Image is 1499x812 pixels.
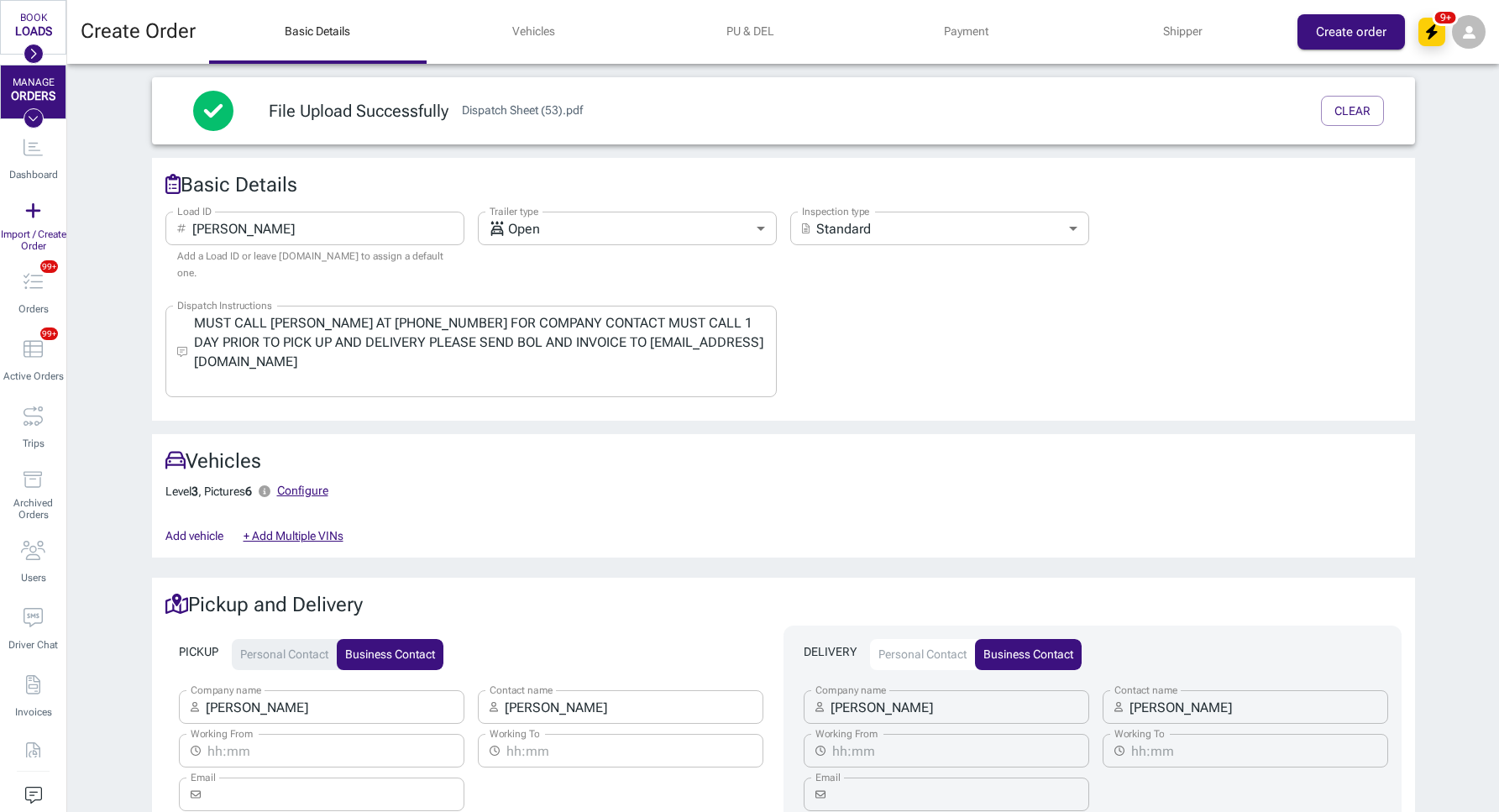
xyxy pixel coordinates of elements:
label: Load ID [177,204,212,218]
div: MANAGE [13,77,55,89]
button: Add vehicle [159,521,230,552]
label: Company name [815,683,887,697]
span: Orders [18,303,49,315]
span: Invoices [15,706,52,718]
input: Choose time [832,734,1077,767]
label: Contact name [490,683,553,697]
h2: Vehicles [165,448,1402,474]
input: Choose time [506,734,752,767]
h6: Dispatch Sheet (53).pdf [462,102,583,120]
h2: Pickup and Delivery [165,591,1402,618]
button: Personal contact [232,639,337,671]
h2: Basic Details [165,171,1402,198]
button: Create order [1297,14,1405,50]
div: ORDERS [11,89,55,102]
p: Add a Load ID or leave [DOMAIN_NAME] to assign a default one. [177,249,453,282]
span: Trips [23,437,45,449]
h6: DELIVERY [804,643,857,662]
label: Dispatch Instructions [177,298,272,312]
label: Working To [490,726,539,741]
label: Working To [1114,726,1164,741]
div: BOOK [20,13,47,24]
label: Email [815,770,841,784]
input: Choose time [207,734,453,767]
span: Active Orders [3,370,64,382]
h6: PICKUP [179,643,218,662]
div: LOADS [15,24,52,38]
label: Working From [815,726,878,741]
b: 3 [191,485,198,498]
span: 99+ [40,260,58,273]
span: Driver Chat [8,639,58,651]
input: SC550944294 [192,212,464,245]
p: Level , Pictures [165,483,252,500]
label: Contact name [1114,683,1178,697]
button: CLEAR [1321,96,1384,127]
label: Trailer type [490,204,539,218]
span: 99+ [40,327,58,340]
b: 6 [245,485,252,498]
div: Open [490,219,750,238]
button: Business contact [337,639,443,671]
button: + Add Multiple VINs [237,521,350,552]
label: Company name [191,683,262,697]
button: Business contact [975,639,1082,671]
h5: Create Order [81,18,196,45]
label: Inspection type [802,204,870,218]
label: Email [191,770,216,784]
button: Personal contact [870,639,975,671]
span: Dashboard [9,169,58,181]
input: Choose time [1131,734,1376,767]
h6: Configure [277,482,328,500]
span: Users [21,572,46,584]
label: Working From [191,726,253,741]
h6: File Upload Successfully [269,97,448,124]
span: 9+ [1433,9,1459,26]
div: Standard [816,212,1089,245]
